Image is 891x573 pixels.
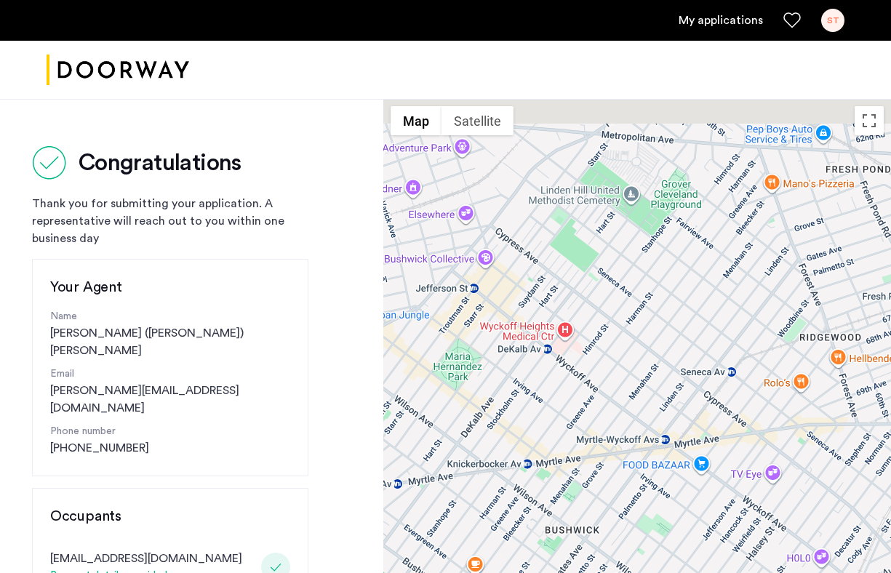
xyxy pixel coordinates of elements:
p: Phone number [50,424,290,439]
div: [PERSON_NAME] ([PERSON_NAME]) [PERSON_NAME] [50,309,290,359]
div: [EMAIL_ADDRESS][DOMAIN_NAME] [50,550,242,567]
h2: Congratulations [79,148,241,177]
div: ST [821,9,844,32]
a: [PERSON_NAME][EMAIL_ADDRESS][DOMAIN_NAME] [50,382,290,417]
p: Email [50,366,290,382]
a: My application [679,12,763,29]
a: [PHONE_NUMBER] [50,439,149,457]
button: Show satellite imagery [441,106,514,135]
a: Favorites [783,12,801,29]
img: logo [47,43,189,97]
button: Show street map [391,106,441,135]
h3: Your Agent [50,277,290,297]
a: Cazamio logo [47,43,189,97]
p: Name [50,309,290,324]
button: Toggle fullscreen view [855,106,884,135]
iframe: chat widget [830,515,876,558]
h3: Occupants [50,506,290,526]
div: Thank you for submitting your application. A representative will reach out to you within one busi... [32,195,308,247]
